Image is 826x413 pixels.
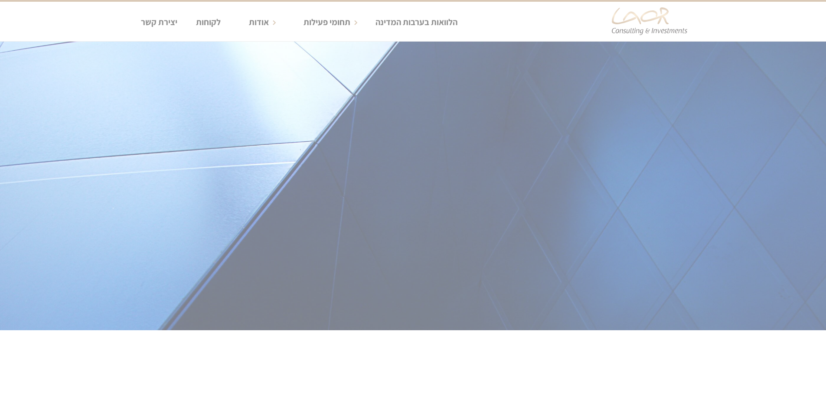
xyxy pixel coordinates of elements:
[141,16,177,29] div: יצירת קשר
[375,16,457,29] div: הלוואות בערבות המדינה
[137,2,181,41] a: יצירת קשר
[196,16,221,29] div: לקוחות
[322,107,504,114] div: ברוכים הבאים
[291,2,368,41] div: תחומי פעילות​
[611,2,689,41] a: home
[193,2,224,41] a: לקוחות
[611,6,689,36] img: Laor Consulting & Investments Logo
[304,16,350,28] strong: תחומי פעילות​
[249,16,269,28] strong: אודות
[372,2,461,41] a: הלוואות בערבות המדינה
[236,2,286,41] div: אודות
